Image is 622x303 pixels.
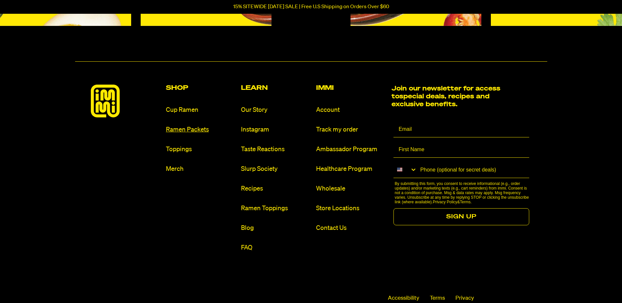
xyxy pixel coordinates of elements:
[233,4,389,10] p: 15% SITEWIDE [DATE] SALE | Free U.S Shipping on Orders Over $60
[388,294,419,302] span: Accessibility
[166,125,236,134] a: Ramen Packets
[316,165,386,173] a: Healthcare Program
[316,224,386,232] a: Contact Us
[241,145,311,154] a: Taste Reactions
[316,204,386,213] a: Store Locations
[241,165,311,173] a: Slurp Society
[316,85,386,91] h2: Immi
[166,165,236,173] a: Merch
[166,145,236,154] a: Toppings
[393,141,530,158] input: First Name
[166,85,236,91] h2: Shop
[316,184,386,193] a: Wholesale
[316,125,386,134] a: Track my order
[393,208,530,225] button: SIGN UP
[417,162,530,178] input: Phone (optional for secret deals)
[395,181,532,204] p: By submitting this form, you consent to receive informational (e.g., order updates) and/or market...
[91,85,120,117] img: immieats
[241,184,311,193] a: Recipes
[391,85,505,108] h2: Join our newsletter for access to special deals, recipes and exclusive benefits.
[241,243,311,252] a: FAQ
[433,200,457,204] a: Privacy Policy
[241,204,311,213] a: Ramen Toppings
[393,162,417,177] button: Search Countries
[430,294,445,302] a: Terms
[316,106,386,114] a: Account
[241,125,311,134] a: Instagram
[393,121,530,137] input: Email
[316,145,386,154] a: Ambassador Program
[460,200,471,204] a: Terms
[455,294,474,302] a: Privacy
[166,106,236,114] a: Cup Ramen
[241,85,311,91] h2: Learn
[397,167,402,172] img: United States
[241,224,311,232] a: Blog
[241,106,311,114] a: Our Story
